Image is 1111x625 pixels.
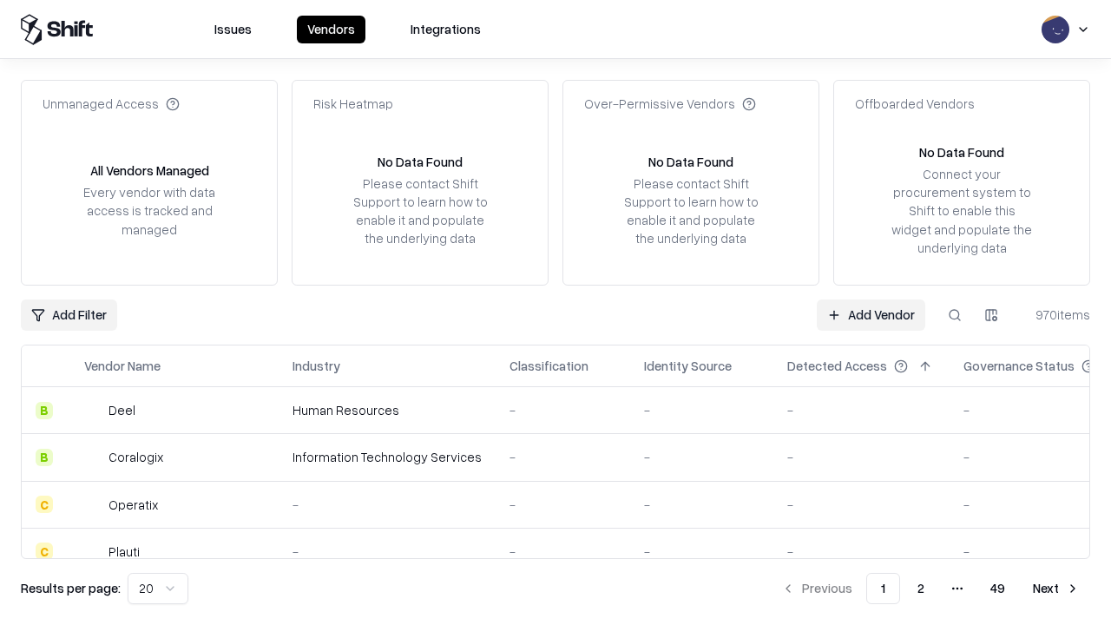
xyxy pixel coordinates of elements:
[787,401,936,419] div: -
[855,95,975,113] div: Offboarded Vendors
[509,401,616,419] div: -
[817,299,925,331] a: Add Vendor
[21,299,117,331] button: Add Filter
[866,573,900,604] button: 1
[293,496,482,514] div: -
[293,543,482,561] div: -
[509,543,616,561] div: -
[644,357,732,375] div: Identity Source
[619,174,763,248] div: Please contact Shift Support to learn how to enable it and populate the underlying data
[890,165,1034,257] div: Connect your procurement system to Shift to enable this widget and populate the underlying data
[771,573,1090,604] nav: pagination
[204,16,262,43] button: Issues
[90,161,209,180] div: All Vendors Managed
[21,579,121,597] p: Results per page:
[84,357,161,375] div: Vendor Name
[400,16,491,43] button: Integrations
[919,143,1004,161] div: No Data Found
[644,401,759,419] div: -
[293,357,340,375] div: Industry
[787,357,887,375] div: Detected Access
[108,496,158,514] div: Operatix
[1022,573,1090,604] button: Next
[1021,306,1090,324] div: 970 items
[36,543,53,560] div: C
[84,402,102,419] img: Deel
[904,573,938,604] button: 2
[108,543,140,561] div: Plauti
[313,95,393,113] div: Risk Heatmap
[293,401,482,419] div: Human Resources
[297,16,365,43] button: Vendors
[108,448,163,466] div: Coralogix
[509,448,616,466] div: -
[963,357,1075,375] div: Governance Status
[644,448,759,466] div: -
[787,448,936,466] div: -
[293,448,482,466] div: Information Technology Services
[509,357,588,375] div: Classification
[584,95,756,113] div: Over-Permissive Vendors
[787,543,936,561] div: -
[509,496,616,514] div: -
[84,449,102,466] img: Coralogix
[77,183,221,238] div: Every vendor with data access is tracked and managed
[36,496,53,513] div: C
[348,174,492,248] div: Please contact Shift Support to learn how to enable it and populate the underlying data
[84,496,102,513] img: Operatix
[43,95,180,113] div: Unmanaged Access
[976,573,1019,604] button: 49
[644,543,759,561] div: -
[648,153,733,171] div: No Data Found
[108,401,135,419] div: Deel
[36,449,53,466] div: B
[644,496,759,514] div: -
[378,153,463,171] div: No Data Found
[787,496,936,514] div: -
[84,543,102,560] img: Plauti
[36,402,53,419] div: B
